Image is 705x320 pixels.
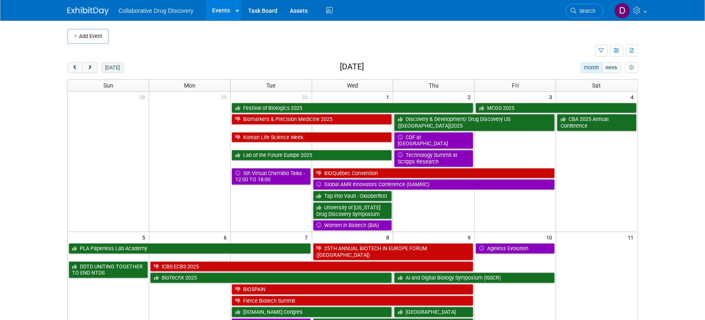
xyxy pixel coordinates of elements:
a: Global AMR Innovators Conference (GAMRIC) [313,179,555,190]
a: Discovery & Development/ Drug Discovery US ([GEOGRAPHIC_DATA])2025 [394,114,555,131]
span: 9 [467,232,474,242]
i: Personalize Calendar [629,65,634,71]
img: ExhibitDay [67,7,109,15]
a: Lab of the Future Europe 2025 [232,150,392,161]
a: AI and Digital Biology Symposium (ISSCR) [394,273,555,283]
span: Wed [347,82,358,89]
span: 5 [141,232,149,242]
a: Technology Summit at Scripps Research [394,150,473,167]
button: next [82,62,98,73]
img: Daniel Castro [614,3,630,19]
span: 1 [385,92,393,102]
button: prev [67,62,83,73]
a: BioTechX 2025 [150,273,392,283]
a: Festival of Biologics 2025 [232,103,474,114]
span: Mon [184,82,196,89]
a: [DOMAIN_NAME] Congres [232,307,392,318]
span: 29 [220,92,230,102]
a: BIOSPAIN [232,284,474,295]
a: PLA Paperless Lab Academy [69,243,311,254]
a: Korean Life Science Week. [232,132,392,143]
span: 3 [548,92,556,102]
a: University of [US_STATE] Drug Discovery Symposium [313,202,392,219]
span: Tue [267,82,276,89]
span: Sat [593,82,601,89]
span: 7 [304,232,312,242]
span: Collaborative Drug Discovery [119,7,194,14]
button: Add Event [67,29,109,44]
span: Search [577,8,596,14]
span: 30 [301,92,312,102]
a: DDTD UNITING TOGETHER TO END NTDS [69,261,148,278]
button: month [581,62,602,73]
a: CDF at [GEOGRAPHIC_DATA] [394,132,473,149]
span: Sun [103,82,113,89]
button: [DATE] [101,62,123,73]
span: 11 [627,232,638,242]
h2: [DATE] [340,62,364,71]
span: 10 [545,232,556,242]
span: 28 [139,92,149,102]
a: Biomarkers & Precision Medicine 2025 [232,114,392,125]
a: Search [566,4,604,18]
span: Fri [512,82,519,89]
button: week [602,62,621,73]
a: [GEOGRAPHIC_DATA] [394,307,473,318]
a: Tap into Vault - Oktoberfest [313,191,392,201]
a: CBA 2025 Annual Conference [557,114,636,131]
span: 2 [467,92,474,102]
a: Ageless Evolution [476,243,555,254]
a: ICBS ECBS 2025 [150,261,473,272]
span: Thu [429,82,439,89]
a: MCGS 2025 [476,103,636,114]
a: Women in Biotech (BIA) [313,220,392,231]
button: myCustomButton [625,62,638,73]
span: 6 [223,232,230,242]
a: 25TH ANNUAL BIOTECH IN EUROPE FORUM ([GEOGRAPHIC_DATA]) [313,243,474,260]
a: 5th Virtual ChemBio Talks - 12:00 TO 18:00 [232,168,311,185]
span: 8 [385,232,393,242]
a: BIOQuébec Convention [313,168,555,179]
span: 4 [630,92,638,102]
a: Fierce Biotech Summit [232,296,474,306]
